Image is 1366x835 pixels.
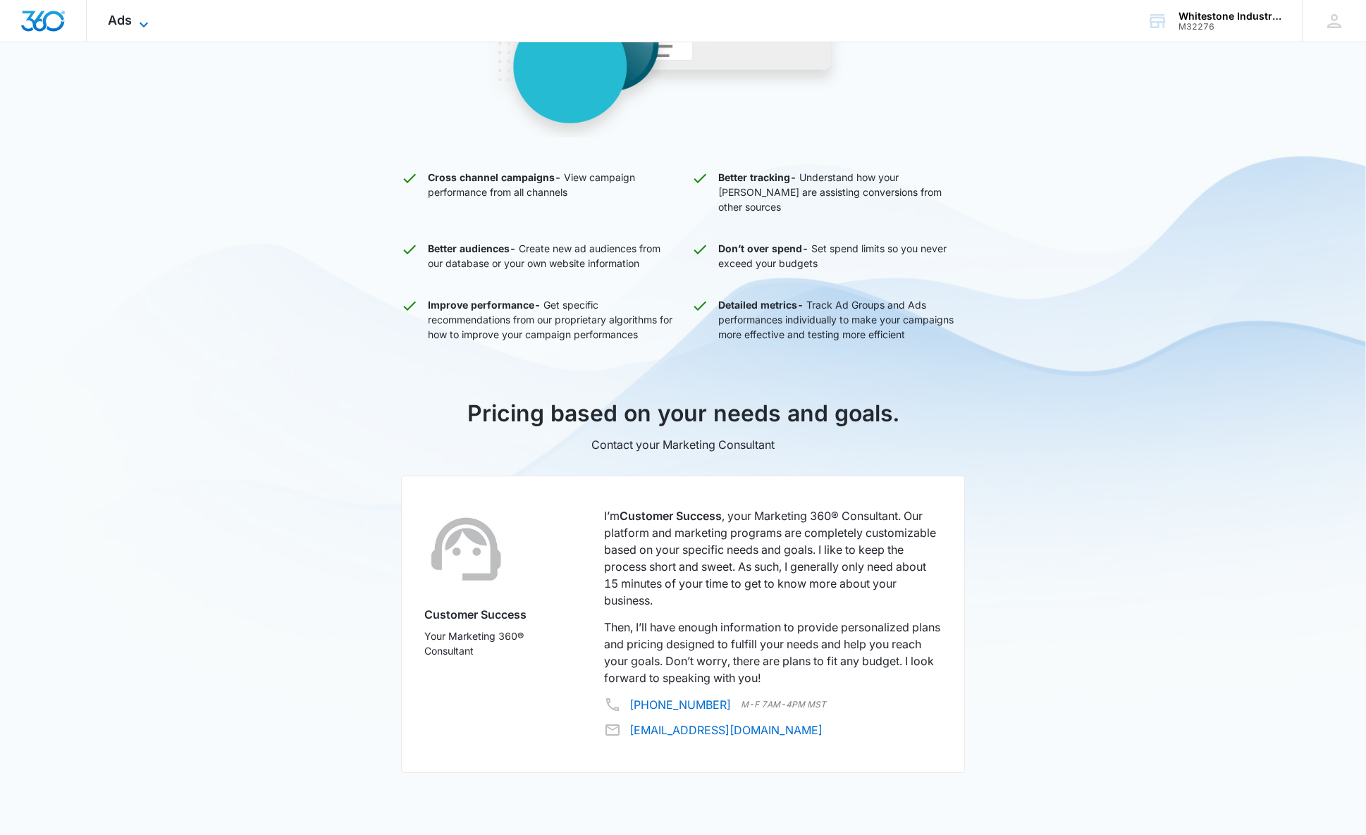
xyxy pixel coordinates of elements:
[401,397,965,431] h2: Pricing based on your needs and goals.
[620,509,722,523] span: Customer Success
[629,698,731,712] a: [PHONE_NUMBER]
[424,606,573,623] p: Customer Success
[428,241,675,271] p: Create new ad audiences from our database or your own website information
[718,241,965,271] p: Set spend limits so you never exceed your budgets
[428,171,561,183] strong: Cross channel campaigns -
[428,297,675,342] p: Get specific recommendations from our proprietary algorithms for how to improve your campaign per...
[718,171,796,183] strong: Better tracking -
[604,619,942,686] p: Then, I’ll have enough information to provide personalized plans and pricing designed to fulfill ...
[629,723,823,737] a: [EMAIL_ADDRESS][DOMAIN_NAME]
[424,629,573,658] p: Your Marketing 360® Consultant
[428,299,541,311] strong: Improve performance -
[718,297,965,342] p: Track Ad Groups and Ads performances individually to make your campaigns more effective and testi...
[108,13,132,27] span: Ads
[741,699,826,710] em: M-F 7AM-4PM MST
[1179,22,1281,32] div: account id
[428,170,675,214] p: View campaign performance from all channels
[604,507,942,609] p: I’m , your Marketing 360® Consultant. Our platform and marketing programs are completely customiz...
[1179,11,1281,22] div: account name
[428,242,516,254] strong: Better audiences -
[424,507,509,592] img: Customer Success
[718,170,965,214] p: Understand how your [PERSON_NAME] are assisting conversions from other sources
[718,299,804,311] strong: Detailed metrics -
[718,242,808,254] strong: Don’t over spend -
[401,436,965,453] p: Contact your Marketing Consultant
